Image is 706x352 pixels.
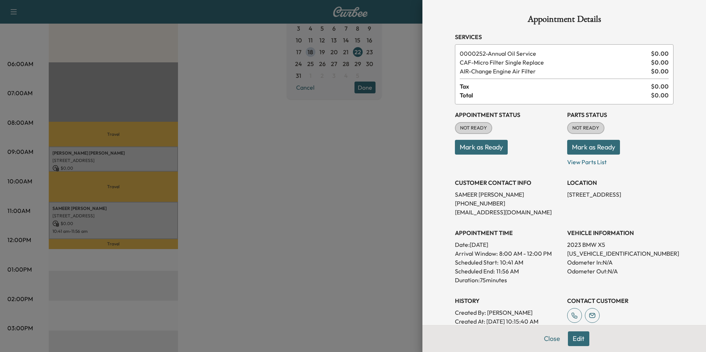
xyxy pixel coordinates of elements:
span: Annual Oil Service [460,49,648,58]
h3: Services [455,32,674,41]
p: SAMEER [PERSON_NAME] [455,190,561,199]
p: Scheduled End: [455,267,495,276]
p: 10:41 AM [500,258,523,267]
span: Micro Filter Single Replace [460,58,648,67]
h3: CONTACT CUSTOMER [567,296,674,305]
button: Mark as Ready [567,140,620,155]
span: $ 0.00 [651,82,669,91]
button: Edit [568,331,589,346]
p: [STREET_ADDRESS] [567,190,674,199]
span: NOT READY [568,124,604,132]
p: Date: [DATE] [455,240,561,249]
h3: APPOINTMENT TIME [455,228,561,237]
span: $ 0.00 [651,91,669,100]
p: [PHONE_NUMBER] [455,199,561,208]
p: Created At : [DATE] 10:15:40 AM [455,317,561,326]
button: Close [539,331,565,346]
p: Created By : [PERSON_NAME] [455,308,561,317]
span: 8:00 AM - 12:00 PM [499,249,552,258]
p: 11:56 AM [496,267,519,276]
p: [US_VEHICLE_IDENTIFICATION_NUMBER] [567,249,674,258]
p: Duration: 75 minutes [455,276,561,284]
p: Odometer In: N/A [567,258,674,267]
h3: LOCATION [567,178,674,187]
span: Total [460,91,651,100]
span: $ 0.00 [651,67,669,76]
button: Mark as Ready [455,140,508,155]
p: View Parts List [567,155,674,166]
h3: Appointment Status [455,110,561,119]
span: $ 0.00 [651,49,669,58]
p: Odometer Out: N/A [567,267,674,276]
span: $ 0.00 [651,58,669,67]
p: Scheduled Start: [455,258,498,267]
h1: Appointment Details [455,15,674,27]
span: Change Engine Air Filter [460,67,648,76]
h3: CUSTOMER CONTACT INFO [455,178,561,187]
h3: History [455,296,561,305]
h3: Parts Status [567,110,674,119]
h3: VEHICLE INFORMATION [567,228,674,237]
p: 2023 BMW X5 [567,240,674,249]
p: [EMAIL_ADDRESS][DOMAIN_NAME] [455,208,561,217]
span: Tax [460,82,651,91]
p: Arrival Window: [455,249,561,258]
span: NOT READY [456,124,491,132]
